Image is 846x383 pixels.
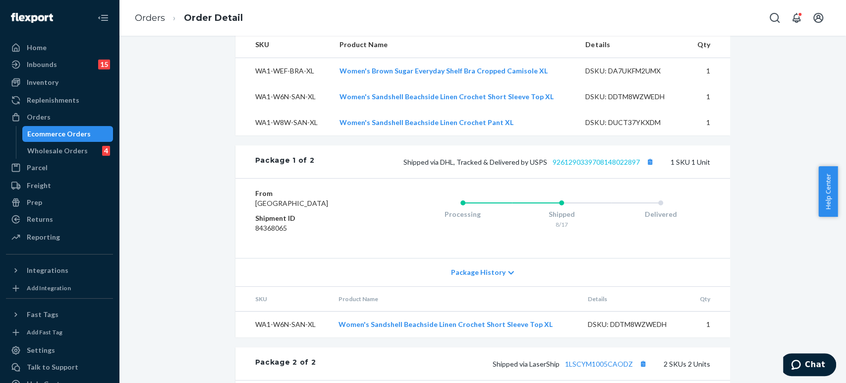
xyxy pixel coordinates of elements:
[235,84,332,110] td: WA1-W6N-SAN-XL
[783,353,836,378] iframe: Opens a widget where you can chat to one of our agents
[512,220,611,229] div: 8/17
[765,8,785,28] button: Open Search Box
[787,8,806,28] button: Open notifications
[808,8,828,28] button: Open account menu
[553,158,640,166] a: 9261290339708148022897
[255,199,328,207] span: [GEOGRAPHIC_DATA]
[588,319,681,329] div: DSKU: DDTM8WZWEDH
[6,307,113,322] button: Fast Tags
[27,197,42,207] div: Prep
[22,126,113,142] a: Ecommerce Orders
[338,320,553,328] a: Women's Sandshell Beachside Linen Crochet Short Sleeve Top XL
[27,284,71,292] div: Add Integration
[235,32,332,58] th: SKU
[6,178,113,193] a: Freight
[27,95,79,105] div: Replenishments
[686,32,730,58] th: Qty
[6,229,113,245] a: Reporting
[688,312,730,338] td: 1
[6,109,113,125] a: Orders
[184,12,243,23] a: Order Detail
[585,66,678,76] div: DSKU: DA7UKFM2UMX
[27,328,62,336] div: Add Fast Tag
[27,146,88,156] div: Wholesale Orders
[688,287,730,312] th: Qty
[585,118,678,128] div: DSKU: DUCT37YKXDM
[27,181,51,191] div: Freight
[27,43,47,53] div: Home
[135,12,165,23] a: Orders
[339,66,548,75] a: Women's Brown Sugar Everyday Shelf Bra Cropped Camisole XL
[6,160,113,176] a: Parcel
[577,32,686,58] th: Details
[637,357,650,370] button: Copy tracking number
[27,310,58,319] div: Fast Tags
[339,118,513,127] a: Women's Sandshell Beachside Linen Crochet Pant XL
[565,360,633,368] a: 1LSCYM1005CAODZ
[339,92,554,101] a: Women's Sandshell Beachside Linen Crochet Short Sleeve Top XL
[6,262,113,278] button: Integrations
[255,357,316,370] div: Package 2 of 2
[255,213,374,223] dt: Shipment ID
[27,129,91,139] div: Ecommerce Orders
[316,357,710,370] div: 2 SKUs 2 Units
[27,265,68,275] div: Integrations
[27,214,53,224] div: Returns
[331,287,579,312] th: Product Name
[11,13,53,23] img: Flexport logo
[6,40,113,56] a: Home
[403,158,657,166] span: Shipped via DHL, Tracked & Delivered by USPS
[27,163,48,173] div: Parcel
[27,362,78,372] div: Talk to Support
[102,146,110,156] div: 4
[6,359,113,375] button: Talk to Support
[6,92,113,108] a: Replenishments
[686,58,730,84] td: 1
[6,211,113,227] a: Returns
[644,155,657,168] button: Copy tracking number
[127,3,251,33] ol: breadcrumbs
[27,60,57,69] div: Inbounds
[413,209,512,219] div: Processing
[6,57,113,72] a: Inbounds15
[611,209,710,219] div: Delivered
[6,342,113,358] a: Settings
[27,77,58,87] div: Inventory
[255,223,374,233] dd: 84368065
[235,287,331,312] th: SKU
[686,110,730,135] td: 1
[27,112,51,122] div: Orders
[27,345,55,355] div: Settings
[235,58,332,84] td: WA1-WEF-BRA-XL
[580,287,689,312] th: Details
[585,92,678,102] div: DSKU: DDTM8WZWEDH
[493,360,650,368] span: Shipped via LaserShip
[512,209,611,219] div: Shipped
[255,155,315,168] div: Package 1 of 2
[314,155,710,168] div: 1 SKU 1 Unit
[6,282,113,294] a: Add Integration
[332,32,577,58] th: Product Name
[98,60,110,69] div: 15
[451,267,506,277] span: Package History
[6,326,113,338] a: Add Fast Tag
[27,232,60,242] div: Reporting
[255,189,374,198] dt: From
[6,74,113,90] a: Inventory
[818,166,838,217] button: Help Center
[686,84,730,110] td: 1
[6,194,113,210] a: Prep
[235,110,332,135] td: WA1-W8W-SAN-XL
[235,312,331,338] td: WA1-W6N-SAN-XL
[93,8,113,28] button: Close Navigation
[22,143,113,159] a: Wholesale Orders4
